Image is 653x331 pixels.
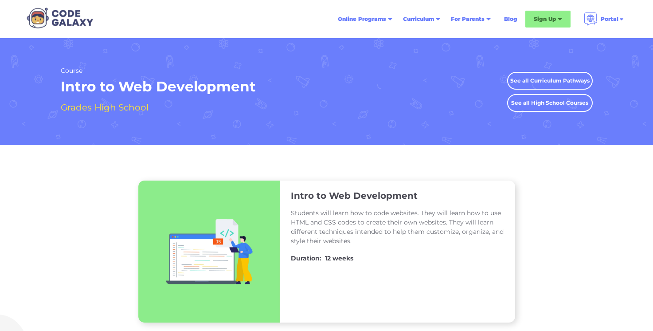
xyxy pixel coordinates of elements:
div: Online Programs [338,15,386,24]
a: Blog [499,11,523,27]
div: Sign Up [534,15,556,24]
h2: Course [61,67,256,75]
a: See all High School Courses [507,94,593,112]
div: Portal [601,15,618,24]
div: For Parents [451,15,485,24]
div: Curriculum [403,15,434,24]
h4: Grades [61,100,92,115]
h4: Duration: [291,253,321,264]
h4: 12 weeks [325,253,353,264]
p: Students will learn how to code websites. They will learn how to use HTML and CSS codes to create... [291,209,504,246]
h1: Intro to Web Development [61,78,256,96]
h3: Intro to Web Development [291,190,418,201]
a: See all Curriculum Pathways [507,72,593,90]
h4: High School [94,100,149,115]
